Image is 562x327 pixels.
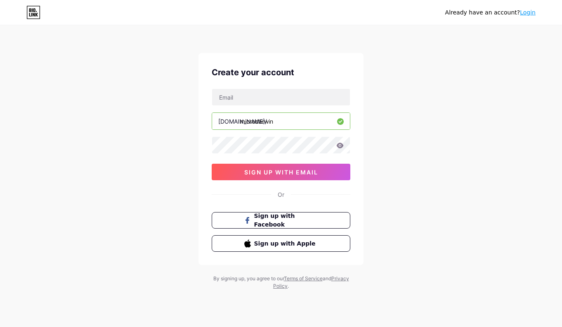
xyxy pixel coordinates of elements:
button: Sign up with Apple [212,235,350,252]
button: sign up with email [212,164,350,180]
span: Sign up with Apple [254,239,318,248]
input: username [212,113,350,129]
a: Login [520,9,536,16]
div: [DOMAIN_NAME]/ [218,117,267,126]
span: Sign up with Facebook [254,212,318,229]
div: Already have an account? [445,8,536,17]
input: Email [212,89,350,105]
a: Terms of Service [284,275,323,282]
div: Create your account [212,66,350,79]
div: By signing up, you agree to our and . [211,275,351,290]
span: sign up with email [244,169,318,176]
div: Or [278,190,284,199]
button: Sign up with Facebook [212,212,350,229]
